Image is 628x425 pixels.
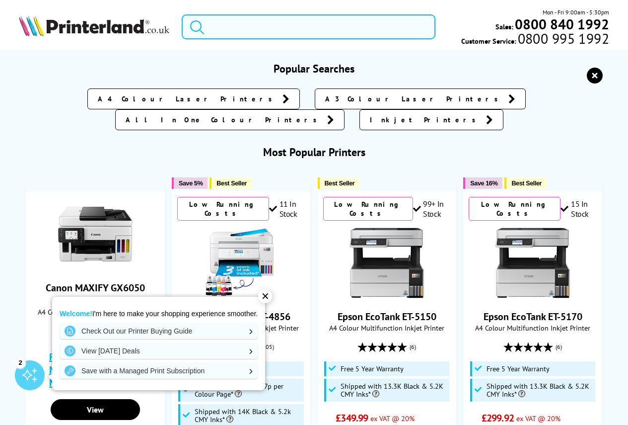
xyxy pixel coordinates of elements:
a: Check Out our Printer Buying Guide [60,323,258,339]
span: Shipped with 13.3K Black & 5.2K CMY Inks* [487,382,593,398]
a: Canon MAXIFY GX6050 MegaTank [46,281,145,307]
img: Epson EcoTank ET-5150 [349,226,424,300]
a: Epson EcoTank ET-5170 [495,292,570,302]
strong: Welcome! [60,310,92,318]
button: Best Seller [504,177,547,189]
span: ex VAT @ 20% [370,414,415,423]
a: 0800 840 1992 [513,19,609,29]
div: Low Running Costs [177,197,269,221]
span: A4 Colour Laser Printers [98,94,278,104]
div: 2 [15,357,26,368]
img: Canon MAXIFY GX6050 MegaTank [58,197,133,271]
button: Best Seller [209,177,252,189]
div: Low Running Costs [323,197,413,221]
span: (6) [410,338,416,356]
button: Save 16% [463,177,502,189]
img: Epson EcoTank ET-4856 [204,226,279,300]
a: Replaced by Canon MAXIFY GX6150 MegaTank [49,350,146,389]
a: View [51,399,140,420]
span: (105) [261,338,274,356]
a: Printerland Logo [19,15,169,38]
span: A4 Colour Multifunction Inkjet Printer [469,323,596,333]
a: Canon MAXIFY GX6050 MegaTank [58,263,133,273]
img: Printerland Logo [19,15,169,36]
a: Epson EcoTank ET-5150 [349,292,424,302]
b: 0800 840 1992 [515,15,609,33]
span: £299.92 [482,412,514,425]
span: Inkjet Printers [370,115,481,125]
a: View [DATE] Deals [60,343,258,359]
span: Save 5% [179,179,203,187]
span: Free 5 Year Warranty [341,365,404,373]
span: Best Seller [216,179,247,187]
span: Best Seller [325,179,355,187]
div: ✕ [258,289,272,303]
div: 11 In Stock [269,199,305,219]
span: A4 Colour Multifunction Inkjet Printer [31,307,159,317]
span: Shipped with 13.3K Black & 5.2K CMY Inks* [341,382,447,398]
span: £349.99 [336,412,368,425]
span: ex VAT @ 20% [516,414,560,423]
a: All In One Colour Printers [115,109,345,130]
a: Save with a Managed Print Subscription [60,363,258,379]
a: A4 Colour Laser Printers [87,88,300,109]
img: Epson EcoTank ET-5170 [495,226,570,300]
span: All In One Colour Printers [126,115,322,125]
span: 0.3p per Mono Page, 0.7p per Colour Page* [195,382,301,398]
span: A4 Colour Multifunction Inkjet Printer [323,323,451,333]
span: Shipped with 14K Black & 5.2k CMY Inks* [195,408,301,424]
span: Customer Service: [461,34,609,46]
span: Sales: [495,22,513,31]
button: Best Seller [318,177,360,189]
span: Free 5 Year Warranty [487,365,550,373]
a: Epson EcoTank ET-5170 [484,310,582,323]
span: Best Seller [511,179,542,187]
a: Epson EcoTank ET-5150 [338,310,436,323]
div: 99+ In Stock [413,199,451,219]
div: 15 In Stock [560,199,596,219]
span: (6) [556,338,562,356]
span: A3 Colour Laser Printers [325,94,503,104]
button: Save 5% [172,177,208,189]
div: Low Running Costs [469,197,560,221]
a: Inkjet Printers [359,109,503,130]
span: 0800 995 1992 [516,34,609,43]
p: I'm here to make your shopping experience smoother. [60,309,258,318]
h3: Popular Searches [19,62,609,76]
a: A3 Colour Laser Printers [315,88,526,109]
h3: Most Popular Printers [19,145,609,159]
span: Mon - Fri 9:00am - 5:30pm [543,7,609,17]
input: Searc [182,14,435,39]
span: Save 16% [470,179,497,187]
